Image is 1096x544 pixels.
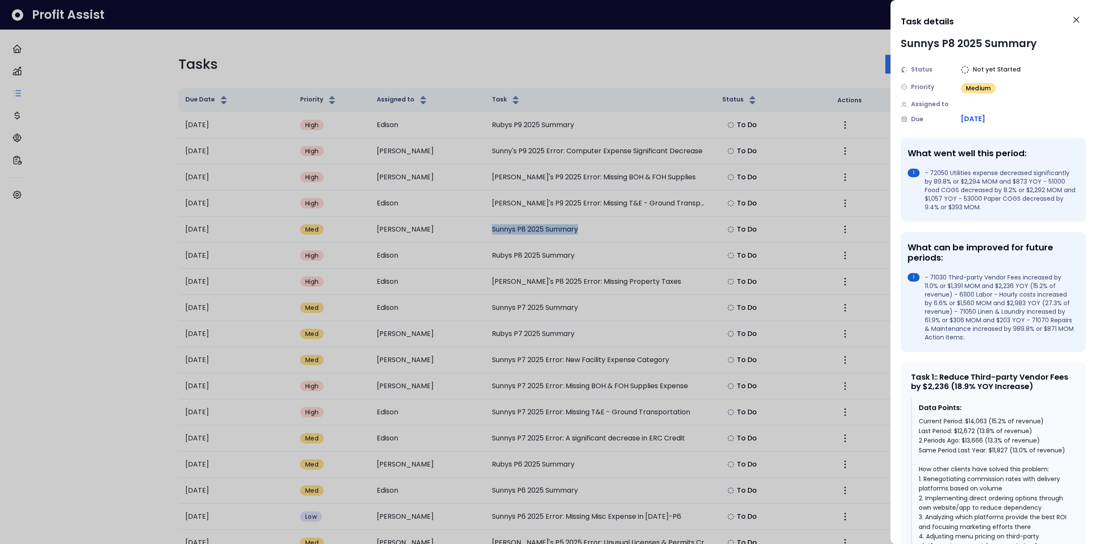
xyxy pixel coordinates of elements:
[961,114,985,124] span: [DATE]
[1067,10,1086,29] button: Close
[908,242,1075,263] div: What can be improved for future periods:
[908,148,1075,158] div: What went well this period:
[901,14,954,29] h1: Task details
[911,83,934,92] span: Priority
[908,169,1075,211] li: - 72050 Utilities expense decreased significantly by 89.8% or $2,294 MOM and $873 YOY - 51000 Foo...
[919,403,1069,413] div: Data Points:
[966,84,991,92] span: Medium
[911,65,932,74] span: Status
[901,36,1037,51] div: Sunnys P8 2025 Summary
[901,66,908,73] img: Status
[973,65,1021,74] span: Not yet Started
[908,273,1075,342] li: - 71030 Third-party Vendor Fees increased by 11.0% or $1,391 MOM and $2,236 YOY (15.2% of revenue...
[961,65,969,74] img: Not yet Started
[911,115,923,124] span: Due
[911,100,949,109] span: Assigned to
[911,372,1075,391] div: Task 1 : : Reduce Third-party Vendor Fees by $2,236 (18.9% YOY Increase)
